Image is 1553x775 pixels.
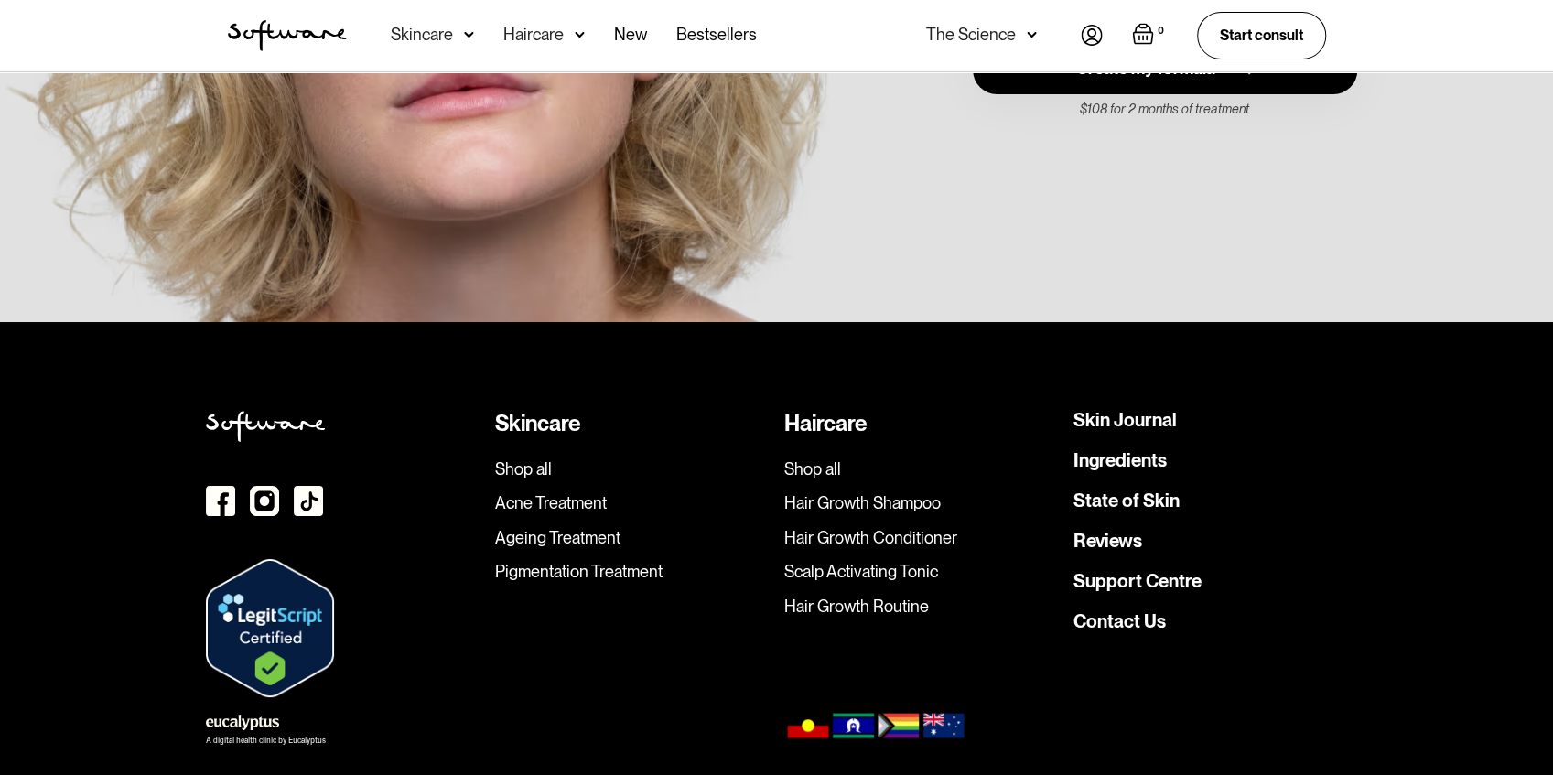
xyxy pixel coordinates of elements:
a: Shop all [784,459,1059,479]
div: Haircare [784,411,1059,437]
a: Hair Growth Conditioner [784,528,1059,548]
a: Contact Us [1073,612,1166,630]
div: $108 for 2 months of treatment [973,102,1357,117]
a: Start consult [1197,12,1326,59]
a: Verify LegitScript Approval for www.skin.software [206,619,334,634]
div: Skincare [391,26,453,44]
div: Skincare [495,411,770,437]
img: Softweare logo [206,411,325,442]
img: Verify Approval for www.skin.software [206,559,334,698]
a: Pigmentation Treatment [495,562,770,582]
a: Skin Journal [1073,411,1177,429]
a: Hair Growth Shampoo [784,493,1059,513]
a: Hair Growth Routine [784,597,1059,617]
a: Ageing Treatment [495,528,770,548]
div: Haircare [503,26,564,44]
a: Ingredients [1073,451,1167,469]
div: 0 [1154,23,1168,39]
a: Scalp Activating Tonic [784,562,1059,582]
a: A digital health clinic by Eucalyptus [206,712,326,745]
img: instagram icon [250,486,279,516]
a: Shop all [495,459,770,479]
img: arrow down [1027,26,1037,44]
a: Acne Treatment [495,493,770,513]
a: Reviews [1073,532,1142,550]
a: State of Skin [1073,491,1180,510]
img: TikTok Icon [294,486,323,516]
a: home [228,20,347,51]
div: The Science [926,26,1016,44]
img: arrow down [575,26,585,44]
img: Software Logo [228,20,347,51]
img: Facebook icon [206,486,235,516]
div: A digital health clinic by Eucalyptus [206,737,326,745]
a: Open empty cart [1132,23,1168,48]
img: arrow down [464,26,474,44]
a: Support Centre [1073,572,1202,590]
